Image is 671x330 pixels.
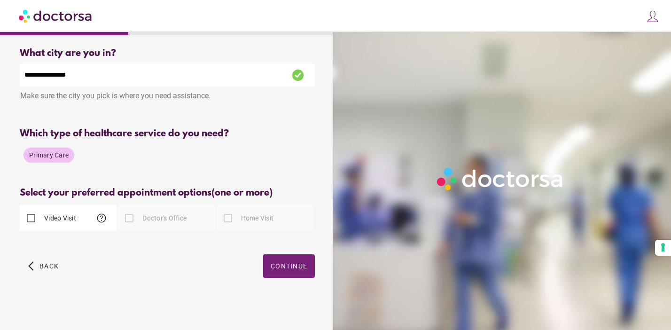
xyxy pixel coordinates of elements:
span: Primary Care [29,151,69,159]
button: Your consent preferences for tracking technologies [655,240,671,256]
div: What city are you in? [20,48,315,59]
label: Doctor's Office [140,213,187,223]
span: Continue [271,262,307,270]
label: Video Visit [42,213,76,223]
button: Continue [263,254,315,278]
div: Select your preferred appointment options [20,188,315,198]
img: Logo-Doctorsa-trans-White-partial-flat.png [433,164,568,194]
img: icons8-customer-100.png [646,10,659,23]
div: Make sure the city you pick is where you need assistance. [20,86,315,107]
label: Home Visit [239,213,274,223]
span: Back [39,262,59,270]
img: Doctorsa.com [19,5,93,26]
button: arrow_back_ios Back [24,254,62,278]
span: help [96,212,107,224]
span: (one or more) [211,188,273,198]
div: Which type of healthcare service do you need? [20,128,315,139]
